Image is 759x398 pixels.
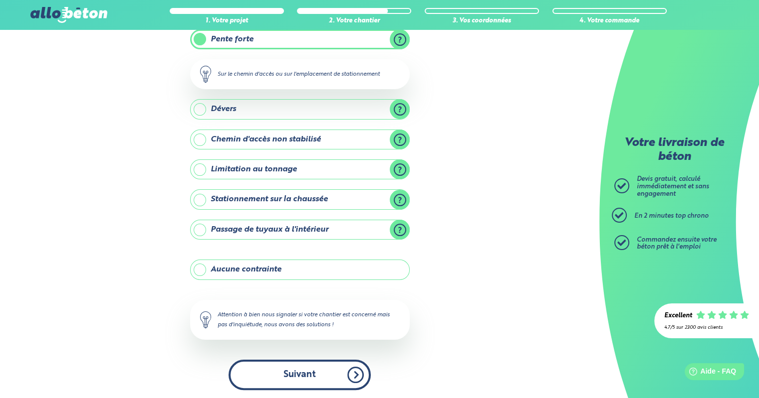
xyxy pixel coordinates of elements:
[190,260,410,279] label: Aucune contrainte
[30,7,107,23] img: allobéton
[229,360,371,390] button: Suivant
[190,189,410,209] label: Stationnement sur la chaussée
[190,220,410,240] label: Passage de tuyaux à l'intérieur
[170,17,284,25] div: 1. Votre projet
[552,17,667,25] div: 4. Votre commande
[670,359,748,387] iframe: Help widget launcher
[190,300,410,340] div: Attention à bien nous signaler si votre chantier est concerné mais pas d'inquiétude, nous avons d...
[297,17,411,25] div: 2. Votre chantier
[190,159,410,179] label: Limitation au tonnage
[190,99,410,119] label: Dévers
[190,29,410,49] label: Pente forte
[425,17,539,25] div: 3. Vos coordonnées
[190,130,410,149] label: Chemin d'accès non stabilisé
[190,59,410,89] div: Sur le chemin d'accès ou sur l'emplacement de stationnement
